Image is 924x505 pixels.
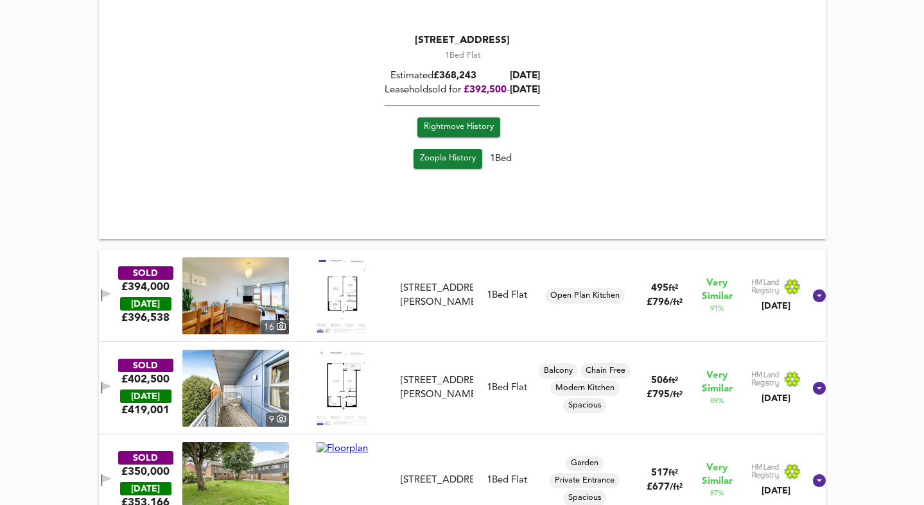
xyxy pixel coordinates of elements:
[487,381,527,395] div: 1 Bed Flat
[539,363,578,379] div: Balcony
[423,121,493,135] span: Rightmove History
[670,483,683,492] span: / ft²
[751,300,801,312] div: [DATE]
[710,488,724,499] span: 87 %
[812,473,827,488] svg: Show Details
[510,85,540,95] span: [DATE]
[118,266,173,280] div: SOLD
[668,284,678,293] span: ft²
[563,400,606,411] span: Spacious
[751,371,801,388] img: Land Registry
[812,381,827,396] svg: Show Details
[751,392,801,405] div: [DATE]
[702,277,733,304] span: Very Similar
[563,398,606,413] div: Spacious
[668,469,678,477] span: ft²
[120,297,171,311] div: [DATE]
[396,374,478,402] div: Flat 31, 253 Hungerford Road, N7 9LL
[433,72,476,81] span: £ 368,243
[647,483,683,492] span: £ 677
[413,149,482,169] a: Zoopla History
[702,369,733,396] span: Very Similar
[99,250,826,342] div: SOLD£394,000 [DATE]£396,538property thumbnail 16 Floorplan[STREET_ADDRESS][PERSON_NAME]1Bed FlatO...
[396,282,478,309] div: Flat 38, 253 Hungerford Road, N7 9LL
[566,458,604,469] span: Garden
[315,257,370,334] img: Floorplan
[417,118,500,138] a: Rightmove History
[668,377,678,385] span: ft²
[550,475,620,486] span: Private Entrance
[580,363,631,379] div: Chain Free
[182,350,289,427] img: property thumbnail
[751,463,801,480] img: Land Registry
[396,474,478,487] div: 37 Corporation Street, N7 9ET
[121,403,170,417] span: £ 419,001
[118,451,173,465] div: SOLD
[317,442,368,456] img: Floorplan
[385,34,540,48] div: [STREET_ADDRESS]
[385,149,540,174] div: 1 Bed
[121,465,170,479] div: £350,000
[487,289,527,302] div: 1 Bed Flat
[751,484,801,497] div: [DATE]
[550,382,620,394] span: Modern Kitchen
[647,390,683,400] span: £ 795
[651,284,668,293] span: 495
[118,359,173,372] div: SOLD
[550,381,620,396] div: Modern Kitchen
[487,474,527,487] div: 1 Bed Flat
[401,474,473,487] div: [STREET_ADDRESS]
[419,151,475,166] span: Zoopla History
[315,350,370,427] img: Floorplan
[580,365,631,377] span: Chain Free
[563,492,606,504] span: Spacious
[261,320,289,334] div: 16
[182,257,289,334] a: property thumbnail 16
[385,51,540,62] div: 1 Bed Flat
[670,391,683,399] span: / ft²
[121,311,170,325] span: £ 396,538
[751,278,801,295] img: Land Registry
[401,282,473,309] div: [STREET_ADDRESS][PERSON_NAME]
[710,396,724,406] span: 89 %
[266,413,289,427] div: 9
[121,372,170,386] div: £402,500
[99,342,826,434] div: SOLD£402,500 [DATE]£419,001property thumbnail 9 Floorplan[STREET_ADDRESS][PERSON_NAME]1Bed FlatBa...
[401,374,473,402] div: [STREET_ADDRESS][PERSON_NAME]
[464,85,507,95] span: £ 392,500
[120,482,171,495] div: [DATE]
[812,288,827,304] svg: Show Details
[550,473,620,488] div: Private Entrance
[120,389,171,403] div: [DATE]
[647,298,683,307] span: £ 796
[566,456,604,471] div: Garden
[710,304,724,314] span: 91 %
[385,70,540,83] div: Estimated
[121,280,170,294] div: £394,000
[545,290,625,302] span: Open Plan Kitchen
[539,365,578,377] span: Balcony
[385,83,540,97] div: Leasehold sold for -
[651,468,668,478] span: 517
[510,72,540,81] b: [DATE]
[182,257,289,334] img: property thumbnail
[182,350,289,427] a: property thumbnail 9
[702,461,733,488] span: Very Similar
[545,288,625,304] div: Open Plan Kitchen
[670,298,683,307] span: / ft²
[651,376,668,386] span: 506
